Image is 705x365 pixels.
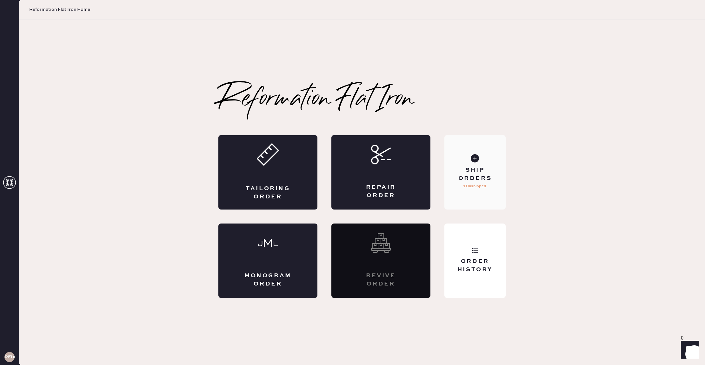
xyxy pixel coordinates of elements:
span: Reformation Flat Iron Home [29,6,90,13]
h3: RFIA [4,355,15,359]
div: Order History [449,258,501,273]
div: Interested? Contact us at care@hemster.co [331,224,430,298]
div: Repair Order [357,183,405,199]
h2: Reformation Flat Iron [218,87,415,112]
div: Tailoring Order [244,185,292,201]
div: Ship Orders [449,166,501,182]
div: Monogram Order [244,272,292,288]
p: 1 Unshipped [463,182,486,190]
iframe: Front Chat [675,336,702,364]
div: Revive order [357,272,405,288]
